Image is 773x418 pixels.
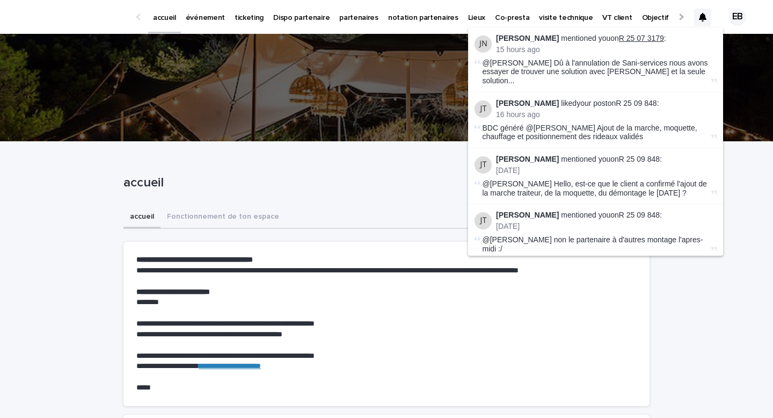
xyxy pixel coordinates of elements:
[496,211,717,220] p: mentioned you on :
[496,34,717,43] p: mentioned you on :
[496,155,717,164] p: mentioned you on :
[483,179,707,197] span: @[PERSON_NAME] Hello, est-ce que le client a confirmé l'ajout de la marche traiteur, de la moquet...
[496,45,717,54] p: 15 hours ago
[496,99,559,107] strong: [PERSON_NAME]
[123,206,161,229] button: accueil
[619,34,664,42] a: R 25 07 3179
[21,6,126,28] img: Ls34BcGeRexTGTNfXpUC
[483,235,703,253] span: @[PERSON_NAME] non le partenaire à d'autres montage l'apres-midi :/
[483,59,709,85] span: @[PERSON_NAME] Dû à l'annulation de Sani-services nous avons essayer de trouver une solution avec...
[123,175,645,191] p: accueil
[496,211,559,219] strong: [PERSON_NAME]
[161,206,286,229] button: Fonctionnement de ton espace
[483,124,697,141] span: BDC généré @[PERSON_NAME] Ajout de la marche, moquette, chauffage et positionnement des rideaux v...
[619,211,660,219] a: R 25 09 848
[496,34,559,42] strong: [PERSON_NAME]
[496,155,559,163] strong: [PERSON_NAME]
[475,156,492,174] img: Joy Tarade
[496,166,717,175] p: [DATE]
[475,100,492,118] img: Joy Tarade
[619,155,660,163] a: R 25 09 848
[496,110,717,119] p: 16 hours ago
[496,222,717,231] p: [DATE]
[475,35,492,53] img: Jeanne Nogrix
[729,9,746,26] div: EB
[475,212,492,229] img: Joy Tarade
[496,99,717,108] p: liked your post on R 25 09 848 :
